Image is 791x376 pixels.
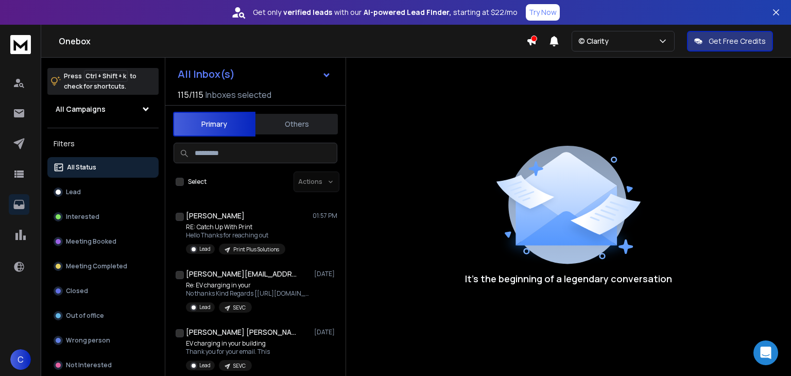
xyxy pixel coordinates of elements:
button: Primary [173,112,255,136]
span: 115 / 115 [178,89,203,101]
button: Not Interested [47,355,159,375]
button: All Campaigns [47,99,159,119]
label: Select [188,178,207,186]
button: Try Now [526,4,560,21]
h1: All Inbox(s) [178,69,235,79]
button: All Inbox(s) [169,64,339,84]
img: logo [10,35,31,54]
h3: Filters [47,136,159,151]
p: All Status [67,163,96,172]
h1: [PERSON_NAME] [186,211,245,221]
p: Lead [199,303,211,311]
h1: [PERSON_NAME] [PERSON_NAME] [186,327,299,337]
p: [DATE] [314,270,337,278]
p: Re: EV charging in your [186,281,309,289]
button: All Status [47,157,159,178]
p: Wrong person [66,336,110,345]
button: Out of office [47,305,159,326]
h1: [PERSON_NAME][EMAIL_ADDRESS][DOMAIN_NAME] [186,269,299,279]
p: Hello Thanks for reaching out [186,231,285,240]
p: It’s the beginning of a legendary conversation [465,271,672,286]
p: No thanks Kind Regards [[URL][DOMAIN_NAME]] E: [PERSON_NAME][EMAIL_ADDRESS][DOMAIN_NAME] [186,289,309,298]
h1: All Campaigns [56,104,106,114]
p: Interested [66,213,99,221]
p: Out of office [66,312,104,320]
p: Press to check for shortcuts. [64,71,136,92]
strong: AI-powered Lead Finder, [364,7,451,18]
p: 01:57 PM [313,212,337,220]
p: Get only with our starting at $22/mo [253,7,518,18]
button: C [10,349,31,370]
p: Try Now [529,7,557,18]
button: Wrong person [47,330,159,351]
p: [DATE] [314,328,337,336]
p: RE: Catch Up With Print [186,223,285,231]
p: Lead [199,245,211,253]
button: Others [255,113,338,135]
p: Closed [66,287,88,295]
strong: verified leads [283,7,332,18]
p: © Clarity [578,36,613,46]
button: Interested [47,207,159,227]
h3: Inboxes selected [205,89,271,101]
div: Open Intercom Messenger [753,340,778,365]
p: Get Free Credits [709,36,766,46]
button: Meeting Booked [47,231,159,252]
p: Thank you for your email. This [186,348,270,356]
h1: Onebox [59,35,526,47]
p: Lead [199,362,211,369]
p: Not Interested [66,361,112,369]
p: SEVC [233,362,246,370]
p: Lead [66,188,81,196]
p: Meeting Completed [66,262,127,270]
p: EV charging in your building [186,339,270,348]
p: Print Plus Solutions [233,246,279,253]
p: SEVC [233,304,246,312]
button: Get Free Credits [687,31,773,52]
button: Meeting Completed [47,256,159,277]
p: Meeting Booked [66,237,116,246]
button: Closed [47,281,159,301]
span: Ctrl + Shift + k [84,70,128,82]
button: Lead [47,182,159,202]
